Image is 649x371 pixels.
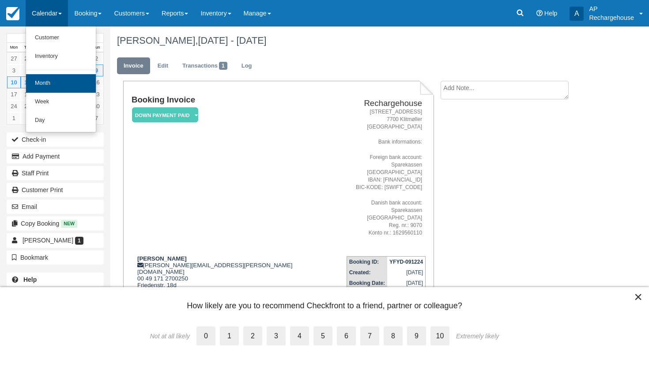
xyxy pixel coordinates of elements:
span: Help [544,10,558,17]
a: 7 [90,112,103,124]
a: 23 [90,88,103,100]
th: Sun [90,43,103,53]
a: 27 [7,53,21,64]
th: Booking Date: [347,278,387,288]
a: 16 [90,76,103,88]
a: 28 [21,53,34,64]
a: 2 [21,112,34,124]
label: 8 [384,326,403,345]
a: Staff Print [7,166,104,180]
td: [DATE] [387,278,426,288]
th: Mon [7,43,21,53]
a: 3 [7,64,21,76]
h1: Booking Invoice [132,95,332,105]
div: A [570,7,584,21]
label: 0 [196,326,215,345]
a: 9 [90,64,103,76]
th: Tue [21,43,34,53]
ul: Calendar [26,26,96,132]
a: Log [235,57,259,75]
button: Bookmark [7,250,104,265]
button: Copy Booking [7,216,104,231]
label: 9 [407,326,426,345]
div: [PERSON_NAME][EMAIL_ADDRESS][PERSON_NAME][DOMAIN_NAME] 00 49 171 2700250 Friedenstr. 18d [GEOGRAP... [132,255,332,313]
label: 1 [220,326,239,345]
a: 24 [7,100,21,112]
h1: [PERSON_NAME], [117,35,591,46]
img: checkfront-main-nav-mini-logo.png [6,7,19,20]
label: 6 [337,326,356,345]
p: AP [589,4,634,13]
span: New [61,220,77,227]
label: 10 [430,326,449,345]
label: 3 [267,326,286,345]
th: Created: [347,267,387,278]
a: Edit [151,57,175,75]
a: 17 [7,88,21,100]
label: 4 [290,326,309,345]
strong: YFYD-091224 [389,259,423,265]
button: Close [634,290,642,304]
label: 2 [243,326,262,345]
div: Not at all likely [150,333,190,340]
a: Transactions [176,57,234,75]
a: 25 [21,100,34,112]
button: Add Payment [7,149,104,163]
span: [PERSON_NAME] [23,237,73,244]
label: 7 [360,326,379,345]
span: [DATE] - [DATE] [198,35,266,46]
button: Check-in [7,132,104,147]
p: Rechargehouse [589,13,634,22]
a: 2 [90,53,103,64]
a: 10 [7,76,21,88]
a: 18 [21,88,34,100]
a: Customer Print [7,183,104,197]
a: Day [26,111,96,130]
a: Inventory [26,47,96,66]
button: Email [7,200,104,214]
address: [STREET_ADDRESS] 7700 Klitmøller [GEOGRAPHIC_DATA] Bank informations: Foreign bank account: Spare... [336,108,422,237]
h2: Rechargehouse [336,99,422,108]
a: Week [26,93,96,111]
a: 11 [21,76,34,88]
td: [DATE] [387,267,426,278]
label: 5 [313,326,332,345]
div: How likely are you to recommend Checkfront to a friend, partner or colleague? [13,300,636,316]
a: Customer [26,29,96,47]
th: Booking ID: [347,257,387,268]
a: Month [26,74,96,93]
a: 1 [7,112,21,124]
strong: [PERSON_NAME] [137,255,187,262]
span: 1 [75,237,83,245]
span: 1 [219,62,227,70]
a: 30 [90,100,103,112]
i: Help [536,10,543,16]
a: 4 [21,64,34,76]
div: Extremely likely [456,333,499,340]
em: Down Payment Paid [132,107,198,123]
b: Help [23,276,37,283]
a: Invoice [117,57,150,75]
